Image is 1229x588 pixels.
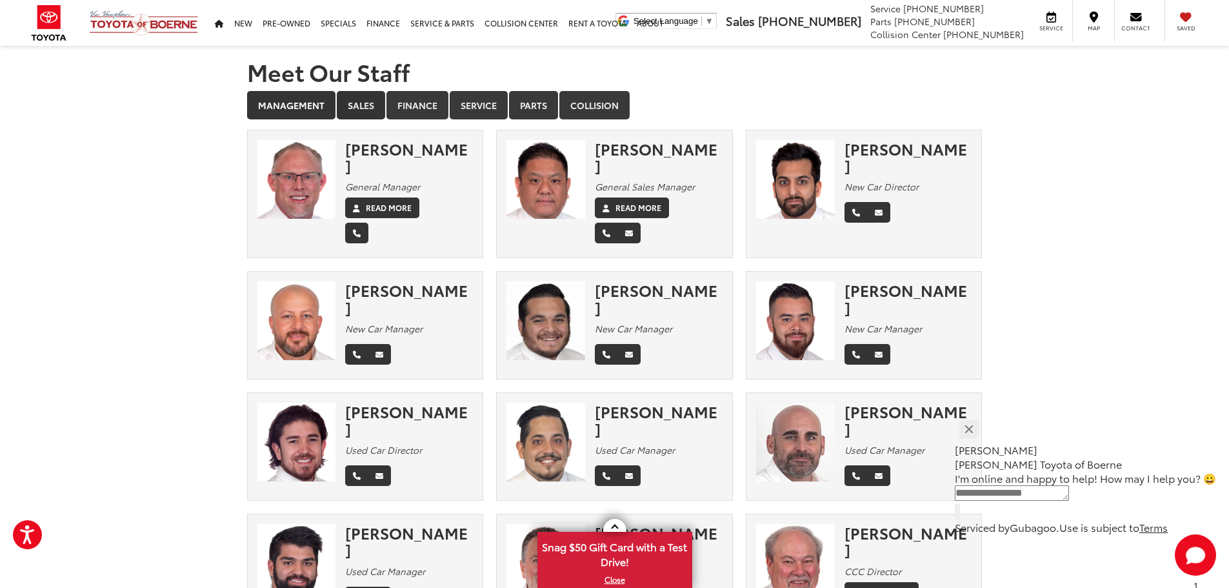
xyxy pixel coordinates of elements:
span: [PHONE_NUMBER] [943,28,1024,41]
span: ​ [701,16,702,26]
span: Service [1037,24,1066,32]
label: Read More [615,202,661,214]
img: Tuan Tran [506,140,585,219]
a: Service [450,91,508,119]
a: Phone [345,223,368,243]
em: General Sales Manager [595,180,695,193]
a: Phone [844,202,868,223]
label: Read More [366,202,412,214]
em: Used Car Manager [595,443,675,456]
em: New Car Director [844,180,919,193]
em: Used Car Manager [345,565,425,578]
span: Select Language [634,16,698,26]
span: Contact [1121,24,1150,32]
div: [PERSON_NAME] [595,140,723,174]
span: ▼ [705,16,714,26]
span: [PHONE_NUMBER] [894,15,975,28]
span: Collision Center [870,28,941,41]
a: Read More [595,198,669,218]
em: New Car Manager [595,322,672,335]
img: David Padilla [257,403,336,482]
a: Phone [595,223,618,243]
span: [PHONE_NUMBER] [903,2,984,15]
img: Aaron Cooper [756,281,835,360]
a: Parts [509,91,558,119]
div: [PERSON_NAME] [345,281,473,316]
em: General Manager [345,180,420,193]
span: Map [1079,24,1108,32]
img: Gregg Dickey [756,403,835,482]
a: Read More [345,198,419,218]
a: Email [617,344,641,365]
div: Department Tabs [247,91,983,121]
button: Toggle Chat Window [1175,534,1216,576]
a: Email [867,465,890,486]
a: Email [617,223,641,243]
em: Used Car Manager [844,443,924,456]
svg: Start Chat [1175,534,1216,576]
div: [PERSON_NAME] [844,281,972,316]
div: [PERSON_NAME] [345,403,473,437]
a: Collision [559,91,630,119]
a: Select Language​ [634,16,714,26]
div: [PERSON_NAME] [595,403,723,437]
img: Jerry Gomez [506,281,585,360]
span: Snag $50 Gift Card with a Test Drive! [539,533,691,573]
div: [PERSON_NAME] [345,140,473,174]
a: Phone [345,465,368,486]
img: Aman Shiekh [756,140,835,219]
em: Used Car Director [345,443,422,456]
div: [PERSON_NAME] [844,403,972,437]
span: Parts [870,15,892,28]
a: Finance [386,91,448,119]
em: New Car Manager [844,322,922,335]
img: Chris Franklin [257,140,336,219]
a: Phone [595,344,618,365]
em: CCC Director [844,565,901,578]
div: [PERSON_NAME] [595,281,723,316]
h1: Meet Our Staff [247,59,983,85]
a: Email [617,465,641,486]
a: Phone [345,344,368,365]
a: Phone [844,344,868,365]
img: Larry Horn [506,403,585,482]
a: Management [247,91,335,119]
a: Email [368,465,391,486]
a: Phone [844,465,868,486]
div: [PERSON_NAME] [844,140,972,174]
a: Email [368,344,391,365]
span: Sales [726,12,755,29]
a: Sales [337,91,385,119]
img: Vic Vaughan Toyota of Boerne [89,10,199,36]
a: Phone [595,465,618,486]
a: Email [867,202,890,223]
em: New Car Manager [345,322,423,335]
span: [PHONE_NUMBER] [758,12,861,29]
div: [PERSON_NAME] [345,524,473,558]
div: [PERSON_NAME] [844,524,972,558]
a: Email [867,344,890,365]
img: Sam Abraham [257,281,336,360]
span: Service [870,2,901,15]
span: Saved [1172,24,1200,32]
